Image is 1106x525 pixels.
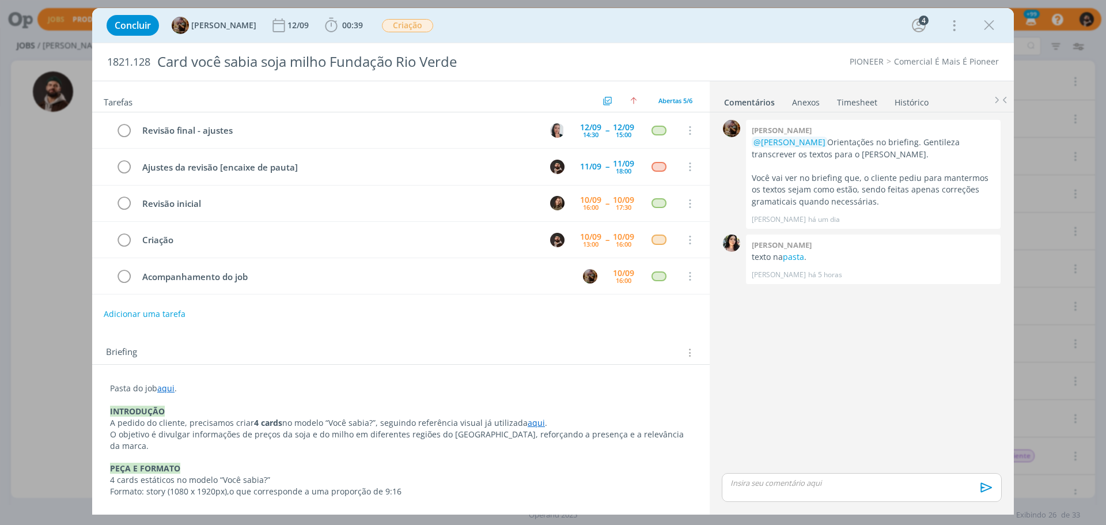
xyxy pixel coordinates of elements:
[910,16,928,35] button: 4
[103,304,186,324] button: Adicionar uma tarefa
[580,196,601,204] div: 10/09
[583,204,599,210] div: 16:00
[548,195,566,212] button: J
[528,417,545,428] a: aqui
[580,123,601,131] div: 12/09
[894,56,999,67] a: Comercial É Mais É Pioneer
[104,94,132,108] span: Tarefas
[752,172,995,207] p: Você vai ver no briefing que, o cliente pediu para mantermos os textos sejam como estão, sendo fe...
[613,233,634,241] div: 10/09
[191,21,256,29] span: [PERSON_NAME]
[548,231,566,248] button: D
[550,233,565,247] img: D
[605,236,609,244] span: --
[583,269,597,284] img: A
[342,20,363,31] span: 00:39
[630,97,637,104] img: arrow-up.svg
[382,19,433,32] span: Criação
[137,233,539,247] div: Criação
[110,406,165,417] strong: INTRODUÇÃO
[550,123,565,138] img: C
[850,56,884,67] a: PIONEER
[172,17,189,34] img: A
[616,168,631,174] div: 18:00
[583,241,599,247] div: 13:00
[752,125,812,135] b: [PERSON_NAME]
[115,21,151,30] span: Concluir
[724,92,775,108] a: Comentários
[110,463,180,474] strong: PEÇA E FORMATO
[752,270,806,280] p: [PERSON_NAME]
[110,474,692,486] p: 4 cards estáticos no modelo “Você sabia?”
[723,235,740,252] img: T
[137,197,539,211] div: Revisão inicial
[106,345,137,360] span: Briefing
[616,277,631,284] div: 16:00
[110,383,692,394] p: Pasta do job .
[580,163,601,171] div: 11/09
[581,267,599,285] button: A
[107,15,159,36] button: Concluir
[548,158,566,175] button: D
[254,417,282,428] strong: 4 cards
[583,131,599,138] div: 14:30
[580,233,601,241] div: 10/09
[808,214,840,225] span: há um dia
[110,429,692,452] p: O objetivo é divulgar informações de preços da soja e do milho em diferentes regiões do [GEOGRAPH...
[107,56,150,69] span: 1821.128
[723,120,740,137] img: A
[808,270,842,280] span: há 5 horas
[229,486,402,497] span: o que corresponde a uma proporção de 9:16
[836,92,878,108] a: Timesheet
[613,123,634,131] div: 12/09
[92,8,1014,515] div: dialog
[894,92,929,108] a: Histórico
[613,160,634,168] div: 11/09
[137,270,572,284] div: Acompanhamento do job
[605,199,609,207] span: --
[153,48,623,76] div: Card você sabia soja milho Fundação Rio Verde
[110,486,692,497] p: Formato: story (1080 x 1920px),
[616,204,631,210] div: 17:30
[605,163,609,171] span: --
[792,97,820,108] div: Anexos
[322,16,366,35] button: 00:39
[172,17,256,34] button: A[PERSON_NAME]
[752,251,995,263] p: texto na .
[919,16,929,25] div: 4
[287,21,311,29] div: 12/09
[157,383,175,394] a: aqui
[752,240,812,250] b: [PERSON_NAME]
[381,18,434,33] button: Criação
[550,160,565,174] img: D
[613,269,634,277] div: 10/09
[658,96,692,105] span: Abertas 5/6
[616,241,631,247] div: 16:00
[605,126,609,134] span: --
[548,122,566,139] button: C
[137,123,539,138] div: Revisão final - ajustes
[613,196,634,204] div: 10/09
[137,160,539,175] div: Ajustes da revisão [encaixe de pauta]
[753,137,825,148] span: @[PERSON_NAME]
[783,251,804,262] a: pasta
[616,131,631,138] div: 15:00
[550,196,565,210] img: J
[752,137,995,160] p: Orientações no briefing. Gentileza transcrever os textos para o [PERSON_NAME].
[110,417,692,429] p: A pedido do cliente, precisamos criar no modelo “Você sabia?”, seguindo referência visual já util...
[752,214,806,225] p: [PERSON_NAME]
